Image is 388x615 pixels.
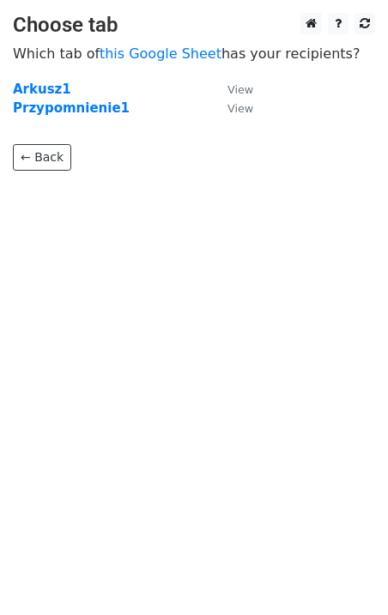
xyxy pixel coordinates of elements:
a: ← Back [13,144,71,171]
p: Which tab of has your recipients? [13,45,375,63]
small: View [227,102,253,115]
small: View [227,83,253,96]
h3: Choose tab [13,13,375,38]
a: View [210,100,253,116]
a: Przypomnienie1 [13,100,130,116]
a: Arkusz1 [13,81,71,97]
a: this Google Sheet [100,45,221,62]
a: View [210,81,253,97]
